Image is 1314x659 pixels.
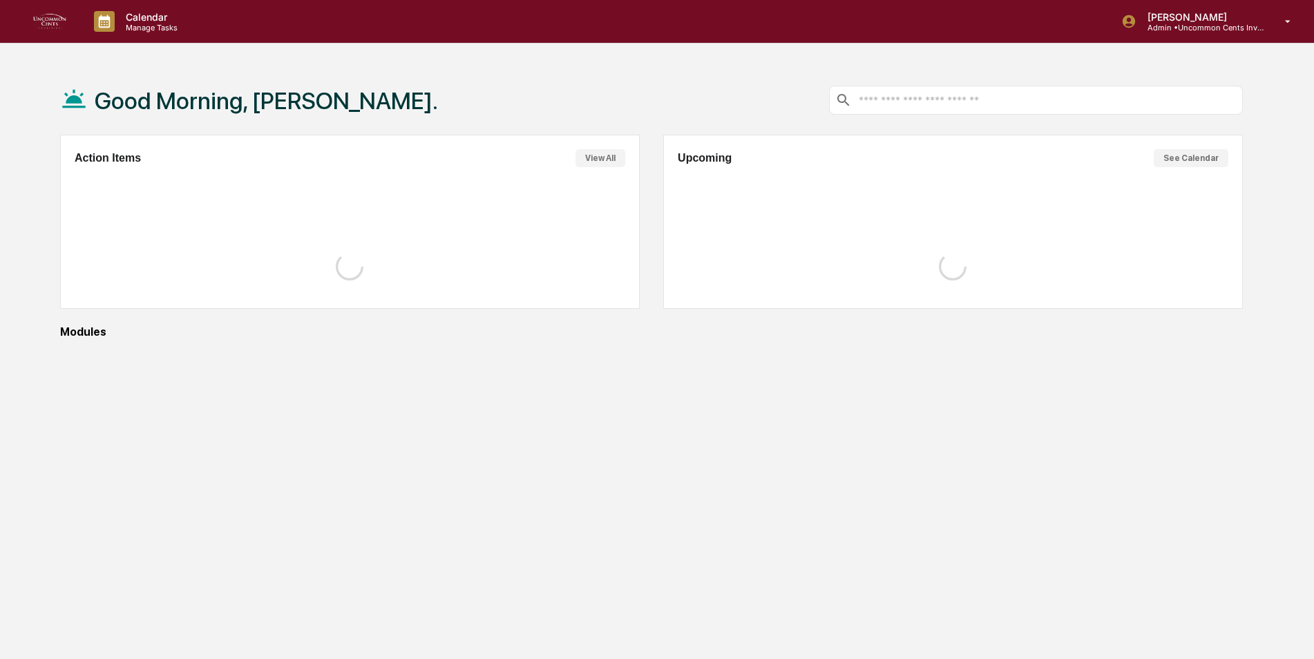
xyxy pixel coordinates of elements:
h2: Action Items [75,152,141,164]
button: See Calendar [1154,149,1228,167]
button: View All [575,149,625,167]
img: logo [33,13,66,30]
p: [PERSON_NAME] [1136,11,1265,23]
div: Modules [60,325,1243,338]
p: Admin • Uncommon Cents Investing [1136,23,1265,32]
p: Calendar [115,11,184,23]
h1: Good Morning, [PERSON_NAME]. [95,87,438,115]
p: Manage Tasks [115,23,184,32]
h2: Upcoming [678,152,732,164]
